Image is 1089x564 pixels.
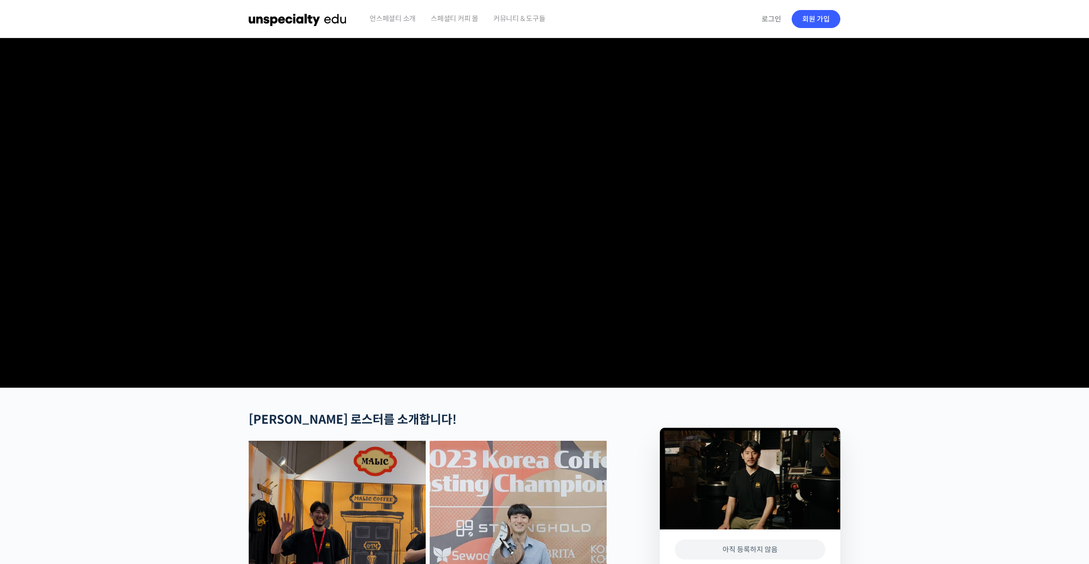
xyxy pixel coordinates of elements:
[756,8,787,31] a: 로그인
[675,539,825,560] div: 아직 등록하지 않음
[792,10,840,28] a: 회원 가입
[249,412,457,427] strong: [PERSON_NAME] 로스터를 소개합니다!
